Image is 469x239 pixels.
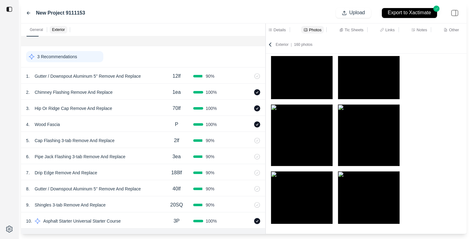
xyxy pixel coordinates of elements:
[276,42,313,47] p: Exterior
[206,186,214,192] span: 90 %
[172,105,181,112] p: 70lf
[32,72,143,80] p: Gutter / Downspout Aluminum 5'' Remove And Replace
[26,154,30,160] p: 6 .
[26,121,30,128] p: 4 .
[271,104,333,166] img: organizations%2F2dbcd02a-7045-4ada-acee-3b9868a44372%2Fprivate%2Festimates%2F675993e3-5b70-42ae-8...
[376,5,443,21] button: Export to Xactimate
[309,27,321,33] p: Photos
[26,202,30,208] p: 9 .
[26,105,30,111] p: 3 .
[271,37,333,99] img: organizations%2F2dbcd02a-7045-4ada-acee-3b9868a44372%2Fprivate%2Festimates%2F675993e3-5b70-42ae-8...
[338,171,400,233] img: organizations%2F2dbcd02a-7045-4ada-acee-3b9868a44372%2Fprivate%2Festimates%2F675993e3-5b70-42ae-8...
[172,89,181,96] p: 1ea
[206,170,214,176] span: 90 %
[349,9,365,16] p: Upload
[41,217,123,225] p: Asphalt Starter Universal Starter Course
[336,8,371,18] button: Upload
[174,137,179,144] p: 2lf
[52,27,65,32] p: Exterior
[26,170,30,176] p: 7 .
[288,42,294,47] span: |
[26,89,30,95] p: 2 .
[32,185,143,193] p: Gutter / Downspout Aluminum 5'' Remove And Replace
[30,27,43,32] p: General
[26,73,30,79] p: 1 .
[274,27,286,33] p: Details
[6,6,12,12] img: toggle sidebar
[388,9,431,16] p: Export to Xactimate
[171,169,182,176] p: 188lf
[172,72,181,80] p: 12lf
[206,202,214,208] span: 90 %
[26,186,30,192] p: 8 .
[382,8,437,18] button: Export to Xactimate
[206,73,214,79] span: 90 %
[32,168,100,177] p: Drip Edge Remove And Replace
[172,153,181,160] p: 3ea
[449,27,459,33] p: Other
[206,154,214,160] span: 90 %
[32,201,108,209] p: Shingles 3-tab Remove And Replace
[206,105,217,111] span: 100 %
[206,137,214,144] span: 90 %
[32,104,115,113] p: Hip Or Ridge Cap Remove And Replace
[175,121,178,128] p: P
[32,152,128,161] p: Pipe Jack Flashing 3-tab Remove And Replace
[206,89,217,95] span: 100 %
[32,136,117,145] p: Cap Flashing 3-tab Remove And Replace
[206,121,217,128] span: 100 %
[385,27,395,33] p: Links
[170,201,183,209] p: 20SQ
[32,120,62,129] p: Wood Fascia
[36,9,85,17] label: New Project 9111153
[345,27,364,33] p: Tic Sheets
[206,218,217,224] span: 100 %
[172,185,181,193] p: 40lf
[37,54,77,60] p: 3 Recommendations
[448,6,462,20] img: right-panel.svg
[26,218,32,224] p: 10 .
[417,27,427,33] p: Notes
[338,37,400,99] img: organizations%2F2dbcd02a-7045-4ada-acee-3b9868a44372%2Fprivate%2Festimates%2F675993e3-5b70-42ae-8...
[26,137,30,144] p: 5 .
[32,88,115,97] p: Chimney Flashing Remove And Replace
[271,171,333,233] img: organizations%2F2dbcd02a-7045-4ada-acee-3b9868a44372%2Fprivate%2Festimates%2F675993e3-5b70-42ae-8...
[294,42,312,47] span: 160 photos
[338,104,400,166] img: organizations%2F2dbcd02a-7045-4ada-acee-3b9868a44372%2Fprivate%2Festimates%2F675993e3-5b70-42ae-8...
[173,217,180,225] p: 3P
